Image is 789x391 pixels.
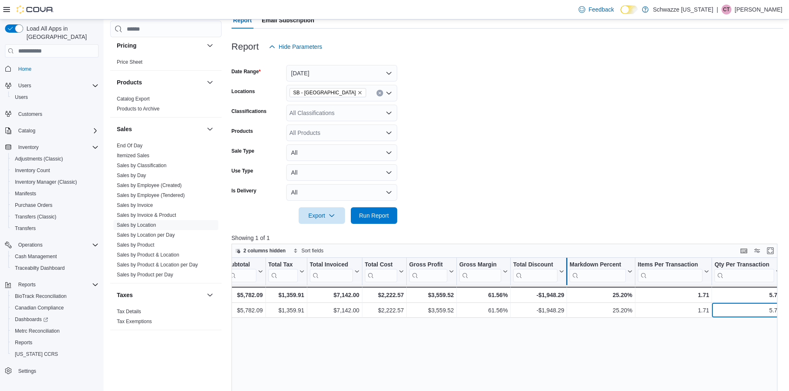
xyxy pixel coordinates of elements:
button: Products [117,78,203,86]
span: Feedback [589,5,614,14]
div: $5,782.09 [227,305,263,315]
div: 61.56% [459,305,508,315]
span: SB - Brighton [290,88,366,97]
div: Qty Per Transaction [714,261,774,282]
p: Showing 1 of 1 [232,234,783,242]
span: Hide Parameters [279,43,322,51]
span: Price Sheet [117,59,142,65]
span: Inventory [18,144,39,151]
span: Customers [18,111,42,118]
div: Gross Margin [459,261,501,269]
span: Cash Management [15,253,57,260]
a: Dashboards [12,314,51,324]
span: Sales by Classification [117,162,166,169]
button: Reports [8,337,102,348]
p: Schwazze [US_STATE] [653,5,713,14]
button: Open list of options [386,110,392,116]
a: End Of Day [117,143,142,149]
div: Total Tax [268,261,297,269]
button: Taxes [117,291,203,299]
span: Export [304,207,340,224]
a: Sales by Employee (Tendered) [117,192,185,198]
span: Users [15,81,99,91]
a: Manifests [12,189,39,199]
button: Catalog [2,125,102,137]
div: Gross Profit [409,261,447,269]
span: Sales by Employee (Tendered) [117,192,185,199]
a: Purchase Orders [12,200,56,210]
button: Total Discount [513,261,564,282]
div: Total Tax [268,261,297,282]
a: Sales by Location [117,222,156,228]
button: Remove SB - Brighton from selection in this group [357,90,362,95]
span: Dashboards [12,314,99,324]
button: Catalog [15,126,39,136]
button: Enter fullscreen [765,246,775,256]
div: Items Per Transaction [638,261,703,269]
span: Home [15,63,99,74]
div: $2,222.57 [364,305,403,315]
button: Users [8,91,102,103]
button: Keyboard shortcuts [739,246,749,256]
a: Sales by Employee (Created) [117,182,182,188]
div: Sales [110,141,222,283]
button: Open list of options [386,130,392,136]
a: Reports [12,338,36,348]
button: Traceabilty Dashboard [8,262,102,274]
span: Purchase Orders [15,202,53,209]
button: Sort fields [290,246,327,256]
a: Traceabilty Dashboard [12,263,68,273]
span: Tax Exemptions [117,318,152,325]
span: Cash Management [12,252,99,261]
p: | [717,5,718,14]
span: Inventory Count [15,167,50,174]
a: Inventory Count [12,166,53,175]
button: Canadian Compliance [8,302,102,314]
a: Adjustments (Classic) [12,154,66,164]
button: Open list of options [386,90,392,96]
a: Cash Management [12,252,60,261]
button: Markdown Percent [569,261,632,282]
span: Run Report [359,211,389,220]
span: Inventory Manager (Classic) [12,177,99,187]
a: Canadian Compliance [12,303,67,313]
button: Sales [117,125,203,133]
span: BioTrack Reconciliation [12,291,99,301]
a: Home [15,64,35,74]
span: Products to Archive [117,106,159,112]
span: Reports [15,339,32,346]
span: Email Subscription [262,12,314,29]
div: Total Invoiced [309,261,352,282]
span: BioTrack Reconciliation [15,293,67,300]
a: Dashboards [8,314,102,325]
span: Sales by Employee (Created) [117,182,182,189]
label: Date Range [232,68,261,75]
span: 2 columns hidden [244,247,286,254]
div: $1,359.91 [268,290,304,300]
p: [PERSON_NAME] [735,5,782,14]
span: Itemized Sales [117,152,150,159]
div: $7,142.00 [309,290,359,300]
span: Catalog [15,126,99,136]
button: [US_STATE] CCRS [8,348,102,360]
button: [DATE] [286,65,397,82]
a: Sales by Invoice & Product [117,212,176,218]
button: Purchase Orders [8,199,102,211]
button: Home [2,62,102,74]
button: Cash Management [8,251,102,262]
button: Display options [752,246,762,256]
a: Metrc Reconciliation [12,326,63,336]
div: Taxes [110,307,222,330]
span: Sales by Product & Location per Day [117,261,198,268]
div: $2,222.57 [364,290,403,300]
a: Catalog Export [117,96,150,102]
button: Operations [15,240,46,250]
button: Subtotal [227,261,263,282]
button: Items Per Transaction [638,261,709,282]
button: All [286,164,397,181]
button: Inventory [15,142,42,152]
a: [US_STATE] CCRS [12,349,61,359]
span: Sales by Location per Day [117,232,175,238]
button: Total Invoiced [309,261,359,282]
